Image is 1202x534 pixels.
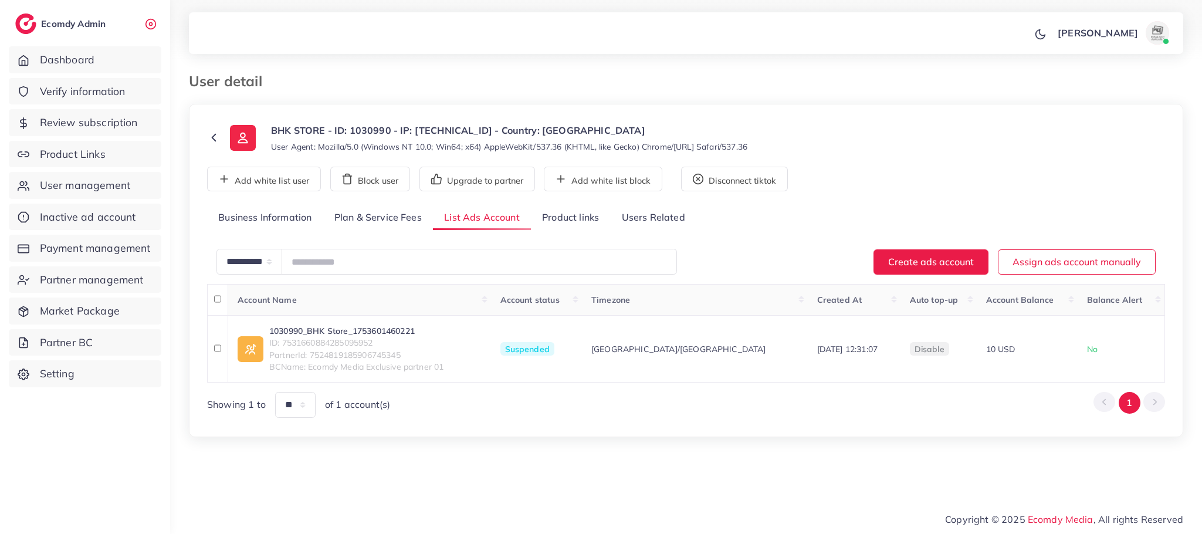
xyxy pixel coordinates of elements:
button: Block user [330,167,410,191]
a: [PERSON_NAME]avatar [1051,21,1174,45]
span: Partner BC [40,335,93,350]
span: ID: 7531660884285095952 [269,337,444,349]
a: Verify information [9,78,161,105]
span: Created At [817,295,862,305]
span: Setting [40,366,75,381]
a: Plan & Service Fees [323,205,433,231]
button: Upgrade to partner [419,167,535,191]
span: Account status [500,295,560,305]
h3: User detail [189,73,272,90]
a: Payment management [9,235,161,262]
span: No [1087,344,1098,354]
span: Showing 1 to [207,398,266,411]
span: PartnerId: 7524819185906745345 [269,349,444,361]
span: Review subscription [40,115,138,130]
span: Partner management [40,272,144,288]
button: Go to page 1 [1119,392,1140,414]
img: ic-ad-info.7fc67b75.svg [238,336,263,362]
span: Account Name [238,295,297,305]
span: Dashboard [40,52,94,67]
a: Product Links [9,141,161,168]
a: Inactive ad account [9,204,161,231]
a: Product links [531,205,610,231]
button: Disconnect tiktok [681,167,788,191]
h2: Ecomdy Admin [41,18,109,29]
span: Copyright © 2025 [945,512,1183,526]
span: [DATE] 12:31:07 [817,344,878,354]
span: of 1 account(s) [325,398,390,411]
button: Add white list block [544,167,662,191]
a: Dashboard [9,46,161,73]
span: Account Balance [986,295,1054,305]
p: [PERSON_NAME] [1058,26,1138,40]
span: disable [915,344,944,354]
span: Verify information [40,84,126,99]
a: Business Information [207,205,323,231]
a: logoEcomdy Admin [15,13,109,34]
a: Users Related [610,205,696,231]
span: Timezone [591,295,630,305]
span: Auto top-up [910,295,959,305]
img: logo [15,13,36,34]
span: Balance Alert [1087,295,1143,305]
a: Market Package [9,298,161,325]
a: List Ads Account [433,205,531,231]
a: Partner management [9,266,161,293]
img: avatar [1146,21,1169,45]
a: Setting [9,360,161,387]
span: 10 USD [986,344,1015,354]
button: Assign ads account manually [998,249,1156,275]
a: Partner BC [9,329,161,356]
span: , All rights Reserved [1093,512,1183,526]
span: Product Links [40,147,106,162]
span: Suspended [500,342,554,356]
a: User management [9,172,161,199]
a: 1030990_BHK Store_1753601460221 [269,325,444,337]
ul: Pagination [1093,392,1165,414]
span: Market Package [40,303,120,319]
span: BCName: Ecomdy Media Exclusive partner 01 [269,361,444,373]
small: User Agent: Mozilla/5.0 (Windows NT 10.0; Win64; x64) AppleWebKit/537.36 (KHTML, like Gecko) Chro... [271,141,747,153]
img: ic-user-info.36bf1079.svg [230,125,256,151]
button: Create ads account [873,249,988,275]
span: User management [40,178,130,193]
button: Add white list user [207,167,321,191]
p: BHK STORE - ID: 1030990 - IP: [TECHNICAL_ID] - Country: [GEOGRAPHIC_DATA] [271,123,747,137]
a: Review subscription [9,109,161,136]
span: [GEOGRAPHIC_DATA]/[GEOGRAPHIC_DATA] [591,343,766,355]
a: Ecomdy Media [1028,513,1093,525]
span: Inactive ad account [40,209,136,225]
span: Payment management [40,241,151,256]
